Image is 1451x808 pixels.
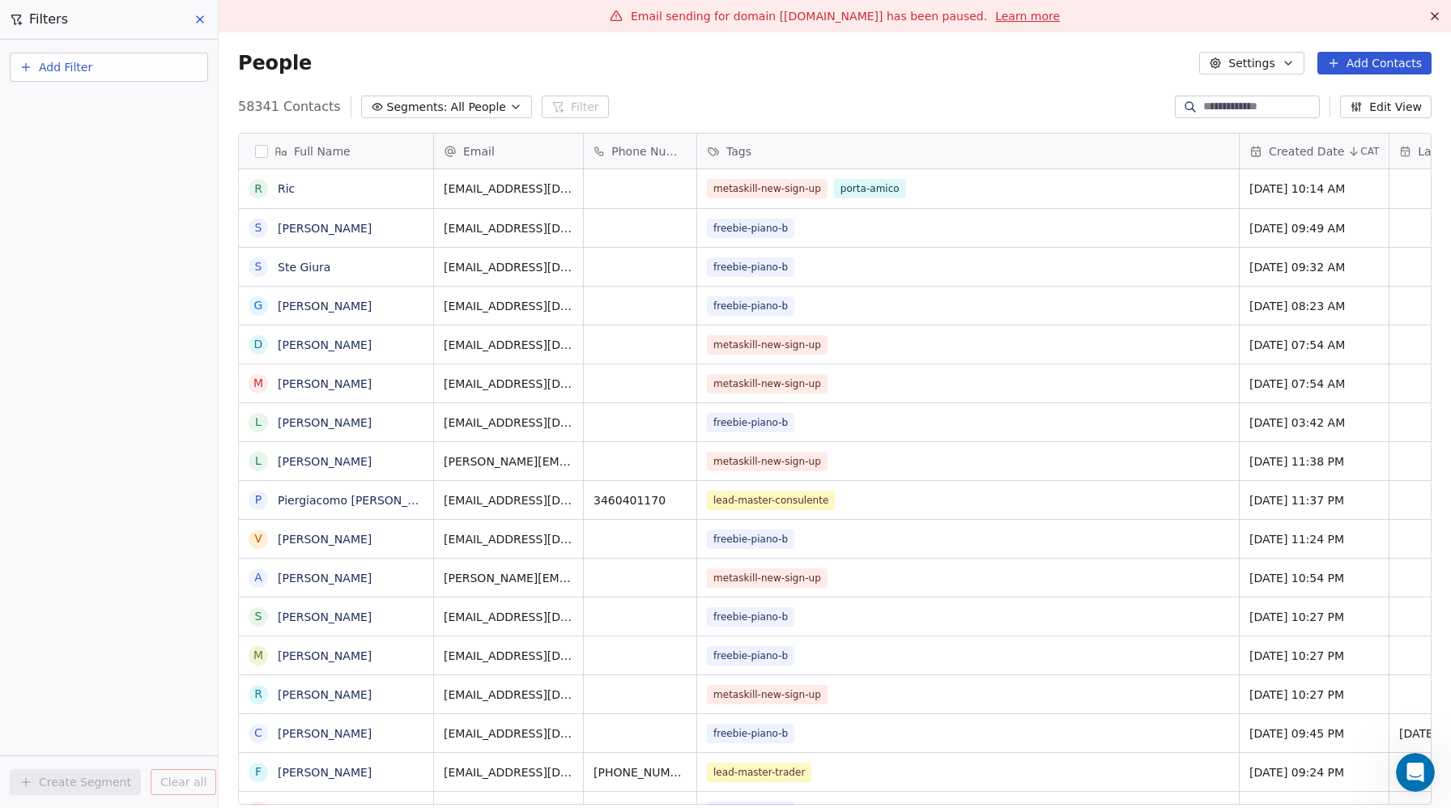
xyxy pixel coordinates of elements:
span: Phone Number [611,143,687,159]
span: [PERSON_NAME][EMAIL_ADDRESS][DOMAIN_NAME] [444,570,573,586]
a: Ric [278,182,295,195]
a: [PERSON_NAME] [278,338,372,351]
button: go back [11,6,41,37]
div: Thank you. [71,364,298,381]
span: [DATE] 10:14 AM [1249,181,1379,197]
span: lead-master-trader [707,763,811,782]
span: metaskill-new-sign-up [707,179,828,198]
span: Full Name [294,143,351,159]
div: M [253,375,263,392]
button: Send a message… [278,524,304,550]
span: [DATE] 11:24 PM [1249,531,1379,547]
span: [DATE] 07:54 AM [1249,337,1379,353]
div: L [255,453,262,470]
div: grid [239,169,434,806]
button: Edit View [1340,96,1432,118]
span: freebie-piano-b [707,646,794,666]
span: Segments: [387,99,448,116]
span: [EMAIL_ADDRESS][DOMAIN_NAME] [444,298,573,314]
span: [EMAIL_ADDRESS][DOMAIN_NAME] [444,220,573,236]
button: Add Contacts [1317,52,1432,74]
span: freebie-piano-b [707,607,794,627]
span: [DATE] 09:45 PM [1249,725,1379,742]
div: S [255,608,262,625]
div: You’ll get replies here and in your email: ✉️ [26,413,253,476]
a: [PERSON_NAME] [278,455,372,468]
span: People [238,51,312,75]
span: [PHONE_NUMBER] [594,764,687,780]
span: metaskill-new-sign-up [707,568,828,588]
div: Email [434,134,583,168]
span: porta-amico [834,179,906,198]
span: [EMAIL_ADDRESS][DOMAIN_NAME] [444,337,573,353]
a: Piergiacomo [PERSON_NAME] [278,494,445,507]
span: 3460401170 [594,492,687,508]
span: [EMAIL_ADDRESS][DOMAIN_NAME] [444,181,573,197]
span: All People [451,99,506,116]
span: [EMAIL_ADDRESS][DOMAIN_NAME] [444,687,573,703]
span: [DATE] 03:42 AM [1249,415,1379,431]
div: You’ll get replies here and in your email:✉️[PERSON_NAME][EMAIL_ADDRESS][DOMAIN_NAME]Our usual re... [13,403,266,526]
div: F [255,763,262,780]
span: [PERSON_NAME][EMAIL_ADDRESS][DOMAIN_NAME] [444,453,573,470]
div: C [254,725,262,742]
span: [EMAIL_ADDRESS][DOMAIN_NAME] [444,764,573,780]
span: Email sending for domain [[DOMAIN_NAME]] has been paused. [631,10,987,23]
iframe: Intercom live chat [1396,753,1435,792]
button: Gif picker [51,530,64,543]
span: freebie-piano-b [707,296,794,316]
div: Our usual reply time 🕒 [26,484,253,516]
button: Filter [542,96,609,118]
div: R [254,181,262,198]
span: [DATE] 09:49 AM [1249,220,1379,236]
span: freebie-piano-b [707,529,794,549]
a: Learn more [995,8,1060,24]
a: [PERSON_NAME] [278,222,372,235]
span: [DATE] 09:32 AM [1249,259,1379,275]
span: freebie-piano-b [707,257,794,277]
a: [PERSON_NAME] [278,300,372,313]
span: [EMAIL_ADDRESS][DOMAIN_NAME] [444,648,573,664]
span: [DATE] 11:38 PM [1249,453,1379,470]
div: If I schedule my campaign at 6 PM, it should be sent at that time — not at 4 AM, when everyone is... [71,110,298,300]
a: [PERSON_NAME] [278,377,372,390]
span: [EMAIL_ADDRESS][DOMAIN_NAME] [444,531,573,547]
span: [DATE] 10:27 PM [1249,609,1379,625]
span: Tags [726,143,751,159]
button: Home [253,6,284,37]
div: L [255,414,262,431]
img: Profile image for Fin [46,9,72,35]
div: G [254,297,263,314]
div: S [255,258,262,275]
span: [EMAIL_ADDRESS][DOMAIN_NAME] [444,492,573,508]
span: [DATE] 11:37 PM [1249,492,1379,508]
button: Start recording [103,530,116,543]
span: 58341 Contacts [238,97,341,117]
span: [EMAIL_ADDRESS][DOMAIN_NAME] [444,415,573,431]
span: [DATE] 10:27 PM [1249,687,1379,703]
div: V [254,530,262,547]
span: lead-master-consulente [707,491,835,510]
a: [PERSON_NAME] [278,727,372,740]
a: [PERSON_NAME] [278,766,372,779]
div: P [255,491,262,508]
button: Upload attachment [77,530,90,543]
a: [PERSON_NAME] [278,649,372,662]
p: The team can also help [79,20,202,36]
div: Phone Number [584,134,696,168]
h1: Fin [79,8,98,20]
button: Settings [1199,52,1304,74]
div: R [254,686,262,703]
a: [PERSON_NAME] [278,533,372,546]
div: Fin says… [13,403,311,562]
span: [EMAIL_ADDRESS][DOMAIN_NAME] [444,376,573,392]
button: Emoji picker [25,530,38,543]
span: [DATE] 10:27 PM [1249,648,1379,664]
span: [DATE] 08:23 AM [1249,298,1379,314]
div: Close [284,6,313,36]
span: [EMAIL_ADDRESS][DOMAIN_NAME] [444,725,573,742]
span: [EMAIL_ADDRESS][DOMAIN_NAME] [444,259,573,275]
span: freebie-piano-b [707,219,794,238]
textarea: Message… [14,496,310,524]
span: metaskill-new-sign-up [707,685,828,704]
